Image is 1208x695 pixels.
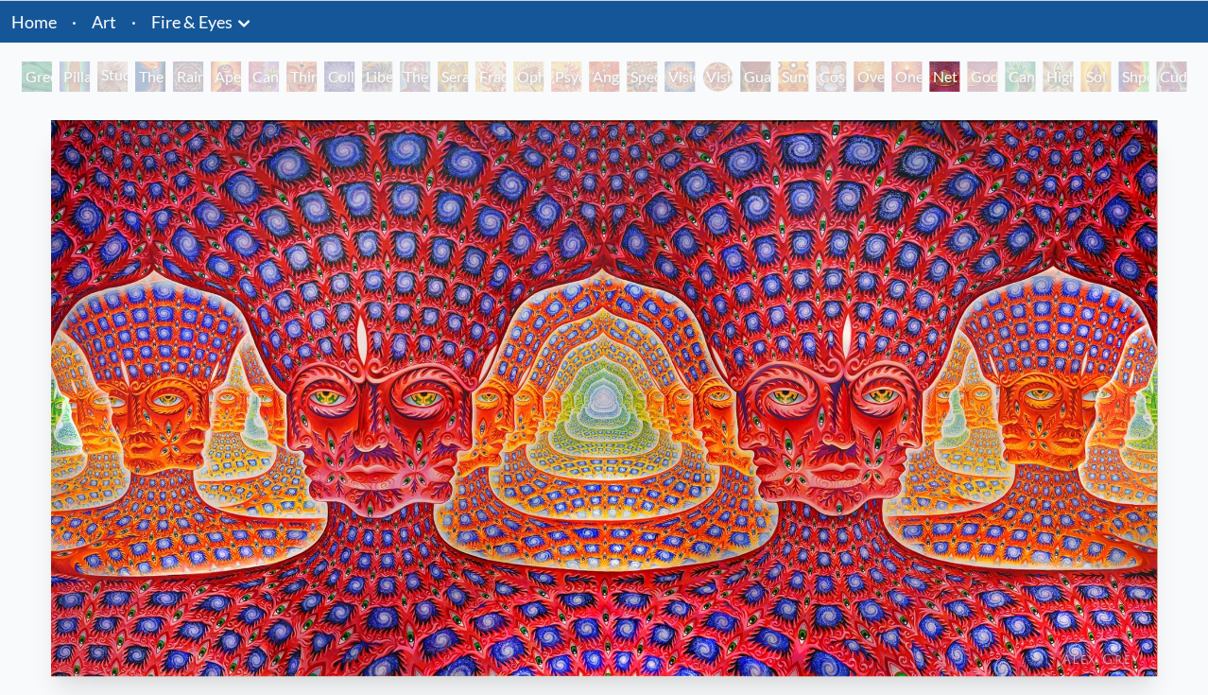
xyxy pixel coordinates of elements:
div: Third Eye Tears of Joy [286,61,317,92]
div: Sol Invictus [1080,61,1111,92]
div: Study for the Great Turn [97,61,128,92]
div: Higher Vision [1043,61,1073,92]
div: Net of Being [929,61,959,92]
div: Cuddle [1156,61,1186,92]
div: Collective Vision [324,61,354,92]
div: Shpongled [1118,61,1148,92]
div: Cannafist [1005,61,1035,92]
div: Rainbow Eye Ripple [173,61,203,92]
a: Art [92,9,116,35]
div: Pillar of Awareness [60,61,90,92]
div: Cosmic Elf [816,61,846,92]
div: Psychomicrograph of a Fractal Paisley Cherub Feather Tip [551,61,581,92]
div: Spectral Lotus [627,61,657,92]
div: Cannabis Sutra [249,61,279,92]
a: Home [11,11,57,32]
img: Net-of-Being-2021-Alex-Grey-watermarked.jpeg [51,120,1157,676]
div: Oversoul [854,61,884,92]
li: · [64,1,84,43]
div: Fractal Eyes [475,61,506,92]
div: Angel Skin [589,61,619,92]
div: Vision [PERSON_NAME] [702,61,733,92]
div: The Torch [135,61,165,92]
a: Fire & Eyes [151,9,233,35]
div: Green Hand [22,61,52,92]
li: · [124,1,144,43]
div: The Seer [400,61,430,92]
div: Godself [967,61,997,92]
div: One [891,61,922,92]
div: Ophanic Eyelash [513,61,544,92]
div: Liberation Through Seeing [362,61,392,92]
div: Seraphic Transport Docking on the Third Eye [438,61,468,92]
div: Aperture [211,61,241,92]
div: Guardian of Infinite Vision [740,61,770,92]
div: Vision Crystal [664,61,695,92]
div: Sunyata [778,61,808,92]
